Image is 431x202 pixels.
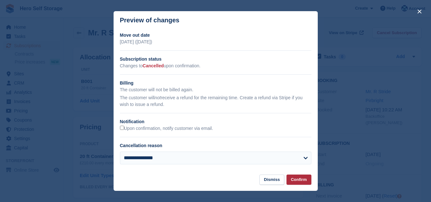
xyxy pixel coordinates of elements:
[120,39,311,45] p: [DATE] ([DATE])
[120,17,180,24] p: Preview of changes
[414,6,425,17] button: close
[120,63,311,69] p: Changes to upon confirmation.
[120,126,213,131] label: Upon confirmation, notify customer via email.
[120,126,124,130] input: Upon confirmation, notify customer via email.
[120,86,311,93] p: The customer will not be billed again.
[120,143,162,148] label: Cancellation reason
[143,63,164,68] span: Cancelled
[259,175,284,185] button: Dismiss
[120,94,311,108] p: The customer will receive a refund for the remaining time. Create a refund via Stripe if you wish...
[286,175,311,185] button: Confirm
[120,32,311,39] h2: Move out date
[120,56,311,63] h2: Subscription status
[154,95,160,100] em: not
[120,118,311,125] h2: Notification
[120,80,311,86] h2: Billing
